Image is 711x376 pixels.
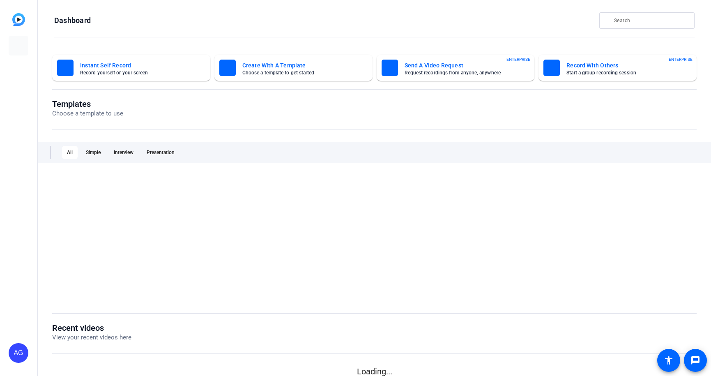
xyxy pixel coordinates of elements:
button: Record With OthersStart a group recording sessionENTERPRISE [538,55,697,81]
mat-icon: accessibility [664,355,674,365]
div: Interview [109,146,138,159]
img: blue-gradient.svg [12,13,25,26]
mat-card-subtitle: Record yourself or your screen [80,70,192,75]
span: ENTERPRISE [669,56,693,62]
button: Create With A TemplateChoose a template to get started [214,55,373,81]
h1: Recent videos [52,323,131,333]
div: AG [9,343,28,363]
input: Search [614,16,688,25]
p: Choose a template to use [52,109,123,118]
button: Instant Self RecordRecord yourself or your screen [52,55,210,81]
mat-card-subtitle: Start a group recording session [566,70,679,75]
div: All [62,146,78,159]
mat-card-title: Send A Video Request [405,60,517,70]
mat-card-title: Create With A Template [242,60,354,70]
mat-icon: message [690,355,700,365]
div: Simple [81,146,106,159]
mat-card-title: Instant Self Record [80,60,192,70]
mat-card-title: Record With Others [566,60,679,70]
h1: Templates [52,99,123,109]
mat-card-subtitle: Choose a template to get started [242,70,354,75]
div: Presentation [142,146,179,159]
mat-card-subtitle: Request recordings from anyone, anywhere [405,70,517,75]
span: ENTERPRISE [506,56,530,62]
button: Send A Video RequestRequest recordings from anyone, anywhereENTERPRISE [377,55,535,81]
p: View your recent videos here [52,333,131,342]
h1: Dashboard [54,16,91,25]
